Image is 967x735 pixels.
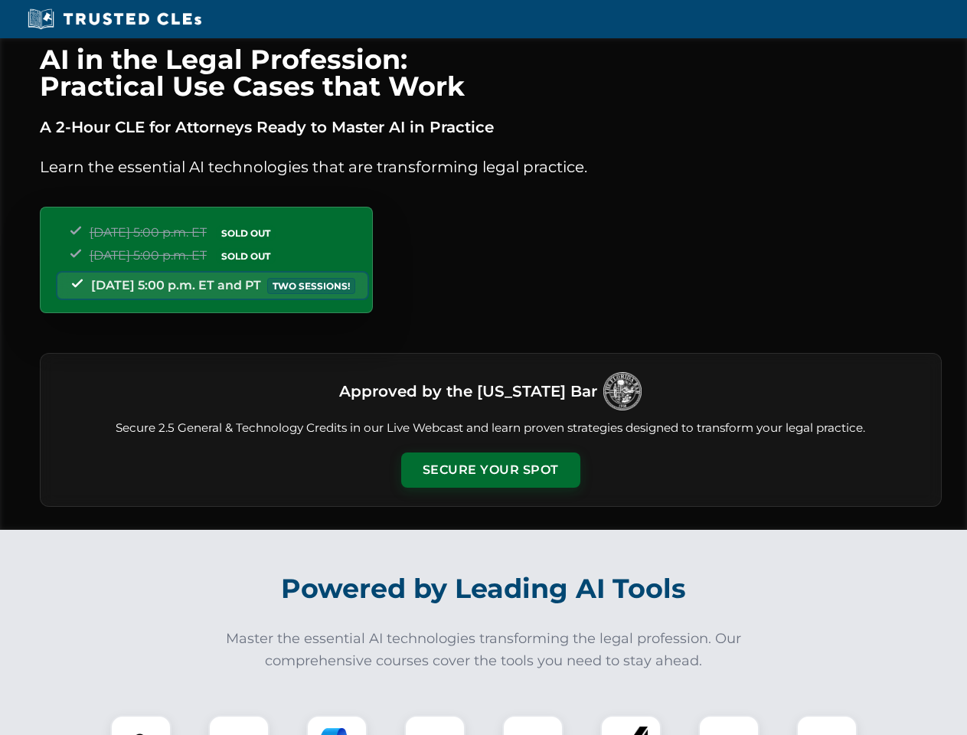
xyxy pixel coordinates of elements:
h3: Approved by the [US_STATE] Bar [339,377,597,405]
span: [DATE] 5:00 p.m. ET [90,248,207,263]
h2: Powered by Leading AI Tools [60,562,908,616]
img: Logo [603,372,642,410]
p: Master the essential AI technologies transforming the legal profession. Our comprehensive courses... [216,628,752,672]
p: A 2-Hour CLE for Attorneys Ready to Master AI in Practice [40,115,942,139]
span: SOLD OUT [216,225,276,241]
p: Secure 2.5 General & Technology Credits in our Live Webcast and learn proven strategies designed ... [59,420,923,437]
span: SOLD OUT [216,248,276,264]
h1: AI in the Legal Profession: Practical Use Cases that Work [40,46,942,100]
img: Trusted CLEs [23,8,206,31]
span: [DATE] 5:00 p.m. ET [90,225,207,240]
button: Secure Your Spot [401,452,580,488]
p: Learn the essential AI technologies that are transforming legal practice. [40,155,942,179]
